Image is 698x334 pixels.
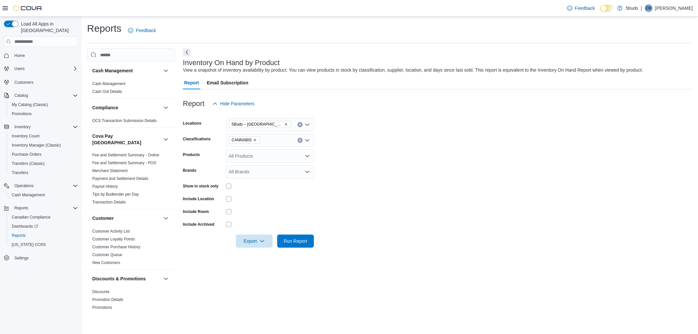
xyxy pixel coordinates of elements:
[305,153,310,159] button: Open list of options
[12,123,33,131] button: Inventory
[7,222,81,231] a: Dashboards
[162,67,170,75] button: Cash Management
[92,168,128,173] span: Merchant Statement
[1,122,81,132] button: Inventory
[12,254,31,262] a: Settings
[92,215,161,221] button: Customer
[305,138,310,143] button: Open list of options
[12,52,27,60] a: Home
[92,152,159,158] span: Fee and Settlement Summary - Online
[297,122,303,127] button: Clear input
[92,176,148,181] a: Payment and Settlement Details
[7,150,81,159] button: Purchase Orders
[183,59,280,67] h3: Inventory On Hand by Product
[92,260,120,265] a: New Customers
[18,21,78,34] span: Load All Apps in [GEOGRAPHIC_DATA]
[646,4,652,12] span: DB
[229,121,291,128] span: 5Buds – Humboldt
[12,79,36,86] a: Customers
[184,76,199,89] span: Report
[12,204,78,212] span: Reports
[12,204,31,212] button: Reports
[284,122,288,126] button: Remove 5Buds – Humboldt from selection in this group
[12,65,78,73] span: Users
[9,241,48,249] a: [US_STATE] CCRS
[9,110,78,118] span: Promotions
[183,100,205,108] h3: Report
[14,66,25,71] span: Users
[183,152,200,157] label: Products
[236,235,273,248] button: Export
[92,133,161,146] button: Cova Pay [GEOGRAPHIC_DATA]
[9,101,51,109] a: My Catalog (Classic)
[92,297,123,302] a: Promotion Details
[655,4,693,12] p: [PERSON_NAME]
[14,93,28,98] span: Catalog
[1,181,81,190] button: Operations
[14,205,28,211] span: Reports
[575,5,595,11] span: Feedback
[9,232,78,239] span: Reports
[87,151,175,209] div: Cova Pay [GEOGRAPHIC_DATA]
[9,213,53,221] a: Canadian Compliance
[92,275,146,282] h3: Discounts & Promotions
[9,132,78,140] span: Inventory Count
[87,288,175,314] div: Discounts & Promotions
[9,150,78,158] span: Purchase Orders
[232,121,283,128] span: 5Buds – [GEOGRAPHIC_DATA]
[1,51,81,60] button: Home
[626,4,638,12] p: 5buds
[1,253,81,263] button: Settings
[9,222,78,230] span: Dashboards
[92,200,126,205] span: Transaction Details
[12,161,45,166] span: Transfers (Classic)
[229,136,260,144] span: CANNABIS
[92,184,118,189] span: Payout History
[92,104,118,111] h3: Compliance
[92,89,122,94] a: Cash Out Details
[12,192,45,198] span: Cash Management
[92,275,161,282] button: Discounts & Promotions
[12,92,30,99] button: Catalog
[183,196,214,202] label: Include Location
[92,290,110,294] a: Discounts
[9,141,78,149] span: Inventory Manager (Classic)
[162,275,170,283] button: Discounts & Promotions
[7,231,81,240] button: Reports
[220,100,255,107] span: Hide Parameters
[92,118,157,123] span: OCS Transaction Submission Details
[92,237,135,241] a: Customer Loyalty Points
[12,92,78,99] span: Catalog
[9,191,47,199] a: Cash Management
[12,133,40,139] span: Inventory Count
[12,143,61,148] span: Inventory Manager (Classic)
[9,160,47,167] a: Transfers (Classic)
[92,305,112,310] a: Promotions
[305,122,310,127] button: Open list of options
[9,191,78,199] span: Cash Management
[9,213,78,221] span: Canadian Compliance
[240,235,269,248] span: Export
[92,229,130,234] a: Customer Activity List
[183,136,211,142] label: Classifications
[162,214,170,222] button: Customer
[7,141,81,150] button: Inventory Manager (Classic)
[92,200,126,204] a: Transaction Details
[12,242,46,247] span: [US_STATE] CCRS
[92,67,161,74] button: Cash Management
[12,51,78,60] span: Home
[12,182,36,190] button: Operations
[4,48,78,280] nav: Complex example
[12,111,32,116] span: Promotions
[12,65,27,73] button: Users
[232,137,252,143] span: CANNABIS
[9,241,78,249] span: Washington CCRS
[305,169,310,174] button: Open list of options
[7,132,81,141] button: Inventory Count
[162,135,170,143] button: Cova Pay [GEOGRAPHIC_DATA]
